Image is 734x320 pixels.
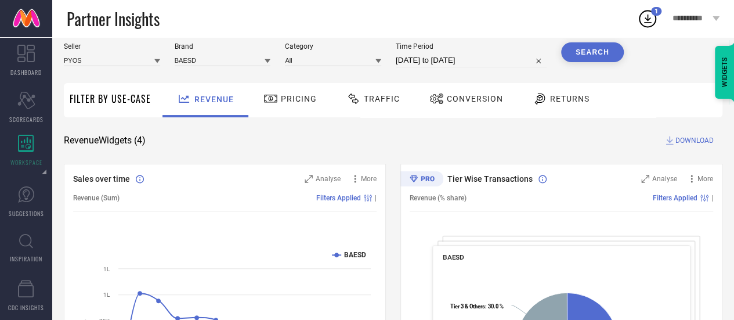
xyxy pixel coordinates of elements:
[400,171,443,189] div: Premium
[410,194,467,202] span: Revenue (% share)
[10,254,42,263] span: INSPIRATION
[9,209,44,218] span: SUGGESTIONS
[316,175,341,183] span: Analyse
[364,94,400,103] span: Traffic
[711,194,713,202] span: |
[64,42,160,51] span: Seller
[450,303,485,310] tspan: Tier 3 & Others
[9,115,44,124] span: SCORECARDS
[10,158,42,167] span: WORKSPACE
[443,253,464,261] span: BAESD
[103,292,110,298] text: 1L
[67,7,160,31] span: Partner Insights
[316,194,361,202] span: Filters Applied
[8,303,44,312] span: CDC INSIGHTS
[73,174,130,184] span: Sales over time
[375,194,377,202] span: |
[641,175,649,183] svg: Zoom
[447,174,533,184] span: Tier Wise Transactions
[103,266,110,272] text: 1L
[361,175,377,183] span: More
[344,251,366,259] text: BAESD
[653,194,697,202] span: Filters Applied
[697,175,713,183] span: More
[675,135,714,146] span: DOWNLOAD
[305,175,313,183] svg: Zoom
[637,8,658,29] div: Open download list
[70,92,151,106] span: Filter By Use-Case
[396,42,547,51] span: Time Period
[194,95,234,104] span: Revenue
[447,94,503,103] span: Conversion
[175,42,271,51] span: Brand
[10,68,42,77] span: DASHBOARD
[396,53,547,67] input: Select time period
[550,94,590,103] span: Returns
[561,42,624,62] button: Search
[64,135,146,146] span: Revenue Widgets ( 4 )
[450,303,504,310] text: : 30.0 %
[655,8,658,15] span: 1
[285,42,381,51] span: Category
[281,94,317,103] span: Pricing
[73,194,120,202] span: Revenue (Sum)
[652,175,677,183] span: Analyse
